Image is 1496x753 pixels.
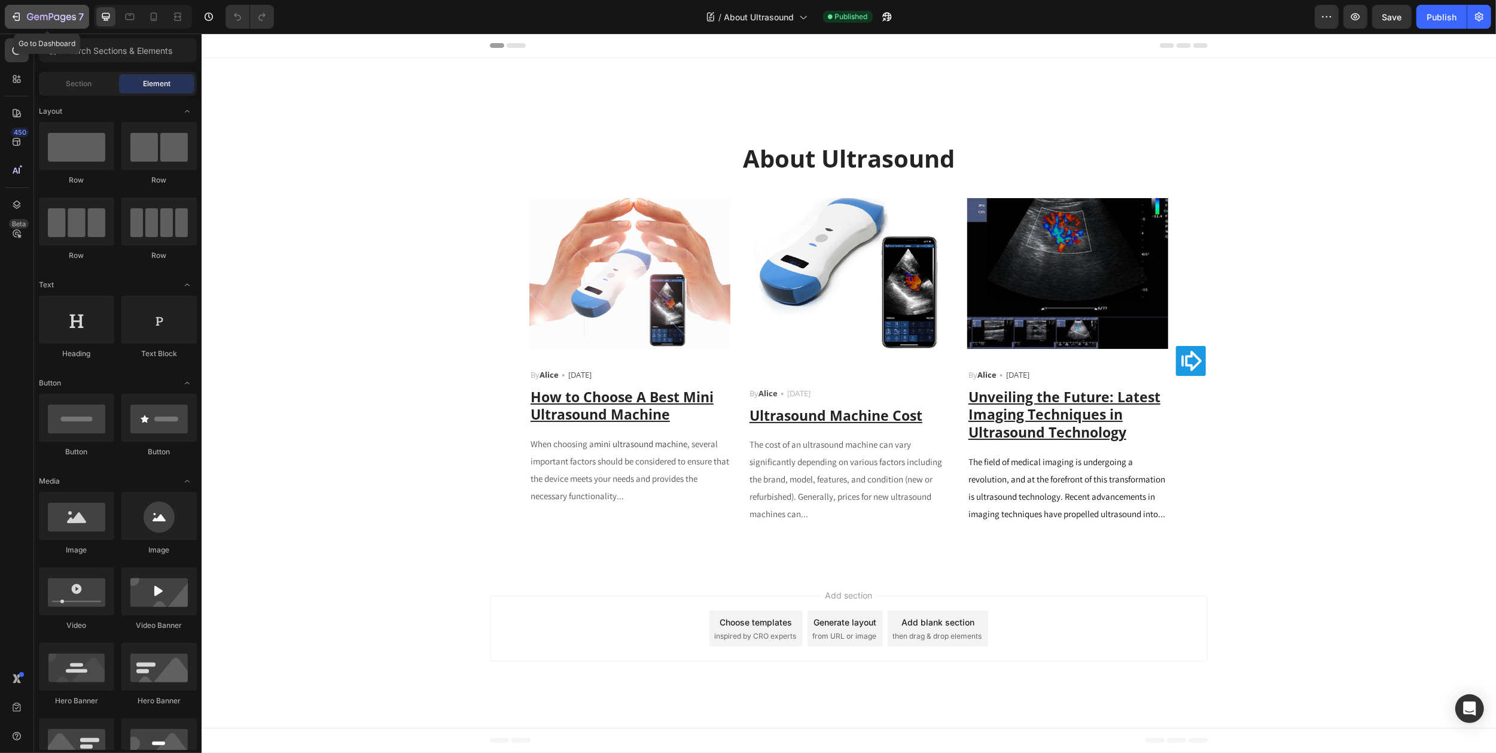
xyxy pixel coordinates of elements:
div: Image [39,545,114,555]
p: ... [767,420,965,489]
p: By [767,336,795,348]
img: Unveiling the Future: Latest Imaging Techniques in Ultrasound Technology [766,165,967,315]
div: Publish [1427,11,1457,23]
div: Row [121,175,197,186]
a: portable ultrosound [547,165,748,315]
div: Text Block [121,348,197,359]
span: Toggle open [178,102,197,121]
button: Publish [1416,5,1467,29]
span: The cost of an ultrasound machine can vary significantly depending on various factors including t... [548,405,741,485]
p: 7 [78,10,84,24]
u: How to Choose A Best Mini Ultrasound Machine [329,354,512,391]
p: [DATE] [586,354,609,366]
div: Hero Banner [39,696,114,706]
u: Ultrasound Machine Cost [548,372,721,391]
div: Add blank section [700,582,773,595]
div: Hero Banner [121,696,197,706]
iframe: Design area [202,34,1496,753]
span: / [719,11,722,23]
span: Section [66,78,92,89]
span: , several important factors should be considered to ensure that the device meets your needs and p... [329,405,528,467]
span: [DATE] [367,336,390,347]
span: Toggle open [178,374,197,393]
span: Save [1382,12,1402,22]
div: Row [121,250,197,261]
span: Toggle open [178,472,197,491]
span: [DATE] [805,336,828,347]
button: Carousel Next Arrow [974,312,1004,342]
div: Video [39,620,114,631]
div: 450 [11,127,29,137]
span: The field of medical imaging is undergoing a revolution, and at the forefront of this transformat... [767,423,964,485]
span: Layout [39,106,62,117]
img: How to Choose A Best Mini Ultrasound Machine [328,165,529,315]
span: mini ultrasound machine [392,405,486,416]
span: Toggle open [178,275,197,294]
strong: Alice [776,336,795,347]
div: Undo/Redo [226,5,274,29]
div: Choose templates [519,582,591,595]
p: By [548,354,576,366]
span: Element [143,78,170,89]
a: Ultrasound Technology [766,165,967,315]
div: Image [121,545,197,555]
p: By [329,336,357,348]
div: Beta [9,219,29,229]
strong: Alice [338,336,357,347]
button: 7 [5,5,89,29]
button: Save [1372,5,1412,29]
div: Video Banner [121,620,197,631]
span: Published [835,11,868,22]
span: About Ultrasound [724,11,794,23]
span: Text [39,280,54,290]
span: When choosing a [329,405,392,416]
input: Search Sections & Elements [39,38,197,62]
span: from URL or image [611,597,675,608]
img: Ultrasound Machine Cost [547,165,748,315]
div: Heading [39,348,114,359]
h2: about ultrasound [288,108,1006,142]
a: portable ultrosound [328,165,529,315]
strong: Alice [557,354,576,365]
span: Media [39,476,60,487]
div: Button [121,447,197,457]
span: then drag & drop elements [691,597,780,608]
div: Button [39,447,114,457]
div: Generate layout [613,582,675,595]
u: Unveiling the Future: Latest Imaging Techniques in Ultrasound Technology [767,354,959,409]
div: Row [39,175,114,186]
span: inspired by CRO experts [513,597,595,608]
span: Add section [619,555,676,568]
div: Row [39,250,114,261]
div: Open Intercom Messenger [1455,694,1484,723]
span: Button [39,378,61,388]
